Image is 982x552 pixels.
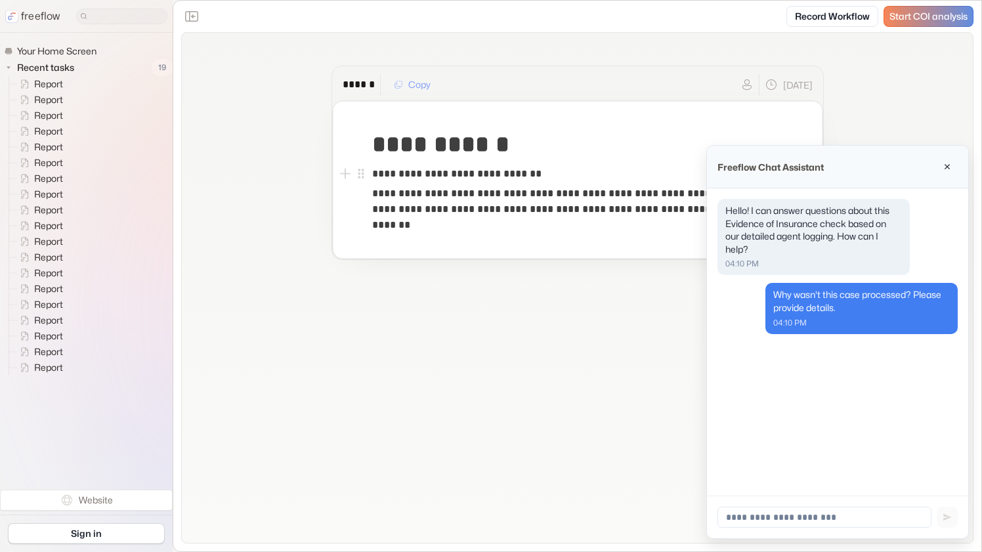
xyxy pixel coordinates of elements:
span: Report [32,219,67,232]
a: Report [9,281,68,297]
a: Report [9,92,68,108]
p: 04:10 PM [773,317,950,329]
p: [DATE] [783,78,813,92]
button: Close the sidebar [181,6,202,27]
span: Report [32,329,67,343]
p: 04:10 PM [725,258,902,270]
a: Report [9,186,68,202]
a: Report [9,76,68,92]
span: Report [32,345,67,358]
button: Close chat [937,156,958,177]
span: Start COI analysis [889,11,968,22]
span: Report [32,361,67,374]
span: Report [32,298,67,311]
span: Report [32,251,67,264]
span: Report [32,203,67,217]
button: Recent tasks [4,60,79,75]
a: freeflow [5,9,60,24]
span: Your Home Screen [14,45,100,58]
a: Report [9,328,68,344]
a: Record Workflow [786,6,878,27]
a: Report [9,297,68,312]
button: Send message [937,507,958,528]
a: Report [9,218,68,234]
a: Report [9,249,68,265]
span: Report [32,77,67,91]
a: Report [9,155,68,171]
a: Report [9,360,68,375]
span: 19 [152,59,173,76]
span: Report [32,109,67,122]
a: Report [9,234,68,249]
span: Recent tasks [14,61,78,74]
span: Report [32,188,67,201]
a: Sign in [8,523,165,544]
a: Report [9,123,68,139]
a: Report [9,312,68,328]
p: Freeflow Chat Assistant [717,160,824,174]
button: Copy [386,74,438,95]
span: Hello! I can answer questions about this Evidence of Insurance check based on our detailed agent ... [725,205,889,255]
span: Report [32,314,67,327]
span: Report [32,140,67,154]
button: Add block [337,166,353,182]
button: Open block menu [353,166,369,182]
span: Why wasn't this case processed? Please provide details. [773,289,941,313]
span: Report [32,282,67,295]
a: Report [9,265,68,281]
span: Report [32,266,67,280]
a: Report [9,139,68,155]
span: Report [32,125,67,138]
p: freeflow [21,9,60,24]
a: Report [9,344,68,360]
a: Start COI analysis [884,6,973,27]
span: Report [32,172,67,185]
a: Report [9,171,68,186]
span: Report [32,156,67,169]
span: Report [32,93,67,106]
span: Report [32,235,67,248]
a: Report [9,108,68,123]
a: Your Home Screen [4,43,102,59]
a: Report [9,202,68,218]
